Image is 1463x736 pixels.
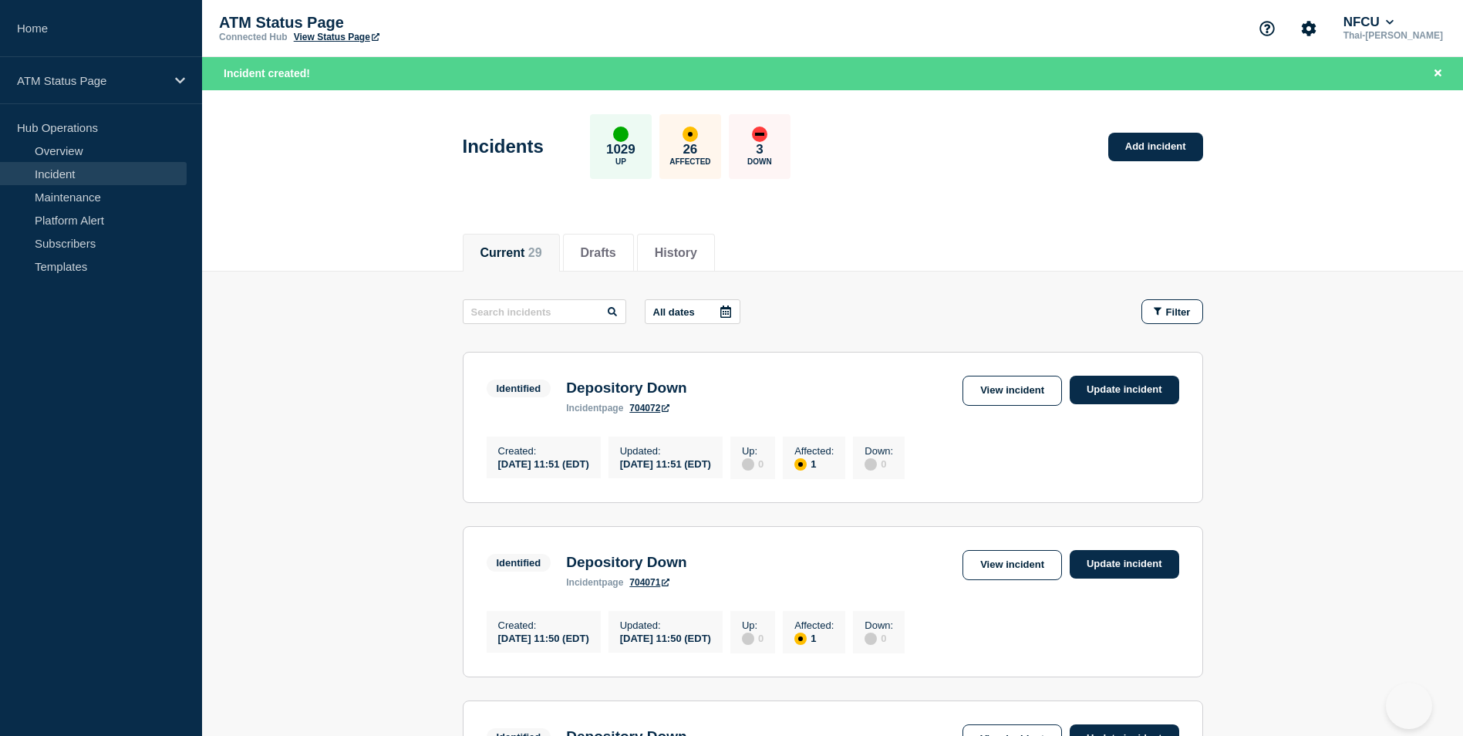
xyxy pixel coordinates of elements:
div: affected [794,633,807,645]
div: disabled [865,633,877,645]
button: Support [1251,12,1283,45]
p: Affected : [794,620,834,631]
div: 1 [794,631,834,645]
span: incident [566,403,602,414]
span: Identified [487,380,551,397]
div: 0 [742,457,764,471]
h3: Depository Down [566,554,686,571]
p: Created : [498,620,589,631]
p: Thai-[PERSON_NAME] [1340,30,1446,41]
button: Close banner [1428,65,1448,83]
h3: Depository Down [566,380,686,397]
div: down [752,127,767,142]
p: page [566,403,623,414]
span: incident [566,577,602,588]
a: View incident [962,550,1062,580]
span: Filter [1166,306,1191,318]
a: View Status Page [294,32,379,42]
p: page [566,577,623,588]
span: 29 [528,246,542,259]
a: View incident [962,376,1062,406]
button: Drafts [581,246,616,260]
span: Incident created! [224,67,310,79]
iframe: Help Scout Beacon - Open [1386,683,1432,729]
a: Update incident [1070,376,1179,404]
p: Down : [865,445,893,457]
div: 1 [794,457,834,471]
div: 0 [742,631,764,645]
div: [DATE] 11:51 (EDT) [498,457,589,470]
p: Up [615,157,626,166]
div: 0 [865,457,893,471]
p: 1029 [606,142,635,157]
p: 26 [683,142,697,157]
p: All dates [653,306,695,318]
button: Current 29 [480,246,542,260]
p: Updated : [620,620,711,631]
div: up [613,127,629,142]
p: Down [747,157,772,166]
div: affected [794,458,807,471]
p: ATM Status Page [17,74,165,87]
button: History [655,246,697,260]
h1: Incidents [463,136,544,157]
div: [DATE] 11:50 (EDT) [498,631,589,644]
p: Affected : [794,445,834,457]
div: [DATE] 11:50 (EDT) [620,631,711,644]
span: Identified [487,554,551,572]
p: Up : [742,445,764,457]
p: Connected Hub [219,32,288,42]
p: Affected [669,157,710,166]
div: disabled [742,458,754,471]
a: 704072 [629,403,669,414]
p: Created : [498,445,589,457]
p: 3 [756,142,763,157]
button: All dates [645,299,740,324]
button: Account settings [1293,12,1325,45]
button: Filter [1141,299,1203,324]
p: Up : [742,620,764,631]
p: ATM Status Page [219,14,528,32]
p: Updated : [620,445,711,457]
button: NFCU [1340,15,1397,30]
a: Update incident [1070,550,1179,579]
a: 704071 [629,577,669,588]
div: 0 [865,631,893,645]
div: [DATE] 11:51 (EDT) [620,457,711,470]
div: disabled [865,458,877,471]
a: Add incident [1108,133,1203,161]
input: Search incidents [463,299,626,324]
div: disabled [742,633,754,645]
p: Down : [865,620,893,631]
div: affected [683,127,698,142]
